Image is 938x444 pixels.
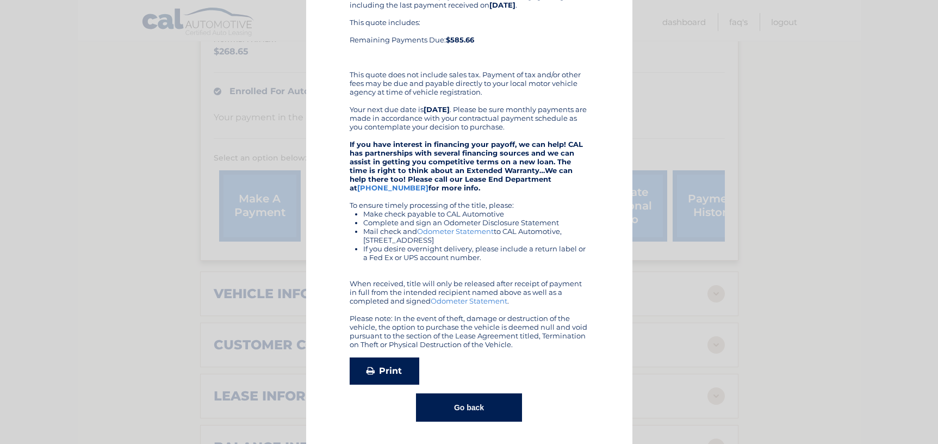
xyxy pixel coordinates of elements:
[363,209,589,218] li: Make check payable to CAL Automotive
[446,35,474,44] b: $585.66
[424,105,450,114] b: [DATE]
[416,393,522,422] button: Go back
[363,227,589,244] li: Mail check and to CAL Automotive, [STREET_ADDRESS]
[417,227,494,236] a: Odometer Statement
[350,357,419,385] a: Print
[357,183,428,192] a: [PHONE_NUMBER]
[350,140,583,192] strong: If you have interest in financing your payoff, we can help! CAL has partnerships with several fin...
[431,297,507,305] a: Odometer Statement
[350,18,589,61] div: This quote includes: Remaining Payments Due:
[363,218,589,227] li: Complete and sign an Odometer Disclosure Statement
[363,244,589,262] li: If you desire overnight delivery, please include a return label or a Fed Ex or UPS account number.
[489,1,515,9] b: [DATE]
